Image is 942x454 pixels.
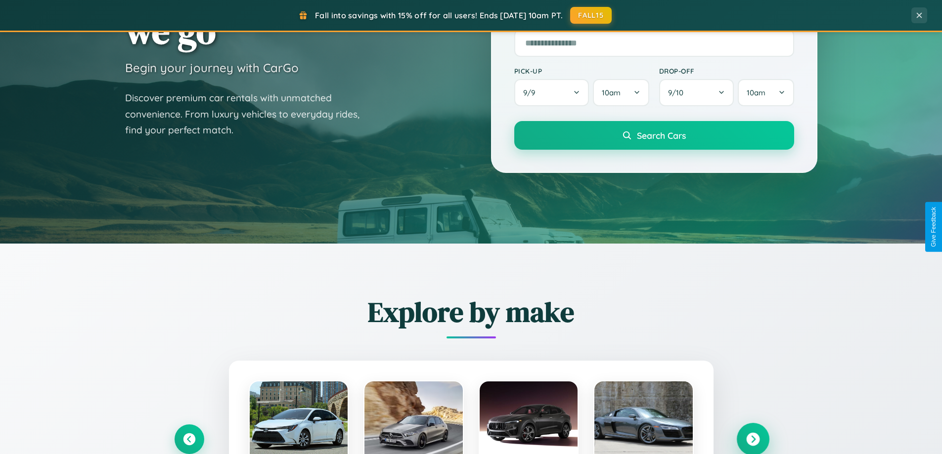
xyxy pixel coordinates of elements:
[523,88,540,97] span: 9 / 9
[125,60,299,75] h3: Begin your journey with CarGo
[659,79,734,106] button: 9/10
[659,67,794,75] label: Drop-off
[175,293,768,331] h2: Explore by make
[315,10,563,20] span: Fall into savings with 15% off for all users! Ends [DATE] 10am PT.
[593,79,649,106] button: 10am
[738,79,794,106] button: 10am
[602,88,621,97] span: 10am
[570,7,612,24] button: FALL15
[514,67,649,75] label: Pick-up
[637,130,686,141] span: Search Cars
[747,88,765,97] span: 10am
[930,207,937,247] div: Give Feedback
[514,79,589,106] button: 9/9
[514,121,794,150] button: Search Cars
[125,90,372,138] p: Discover premium car rentals with unmatched convenience. From luxury vehicles to everyday rides, ...
[668,88,688,97] span: 9 / 10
